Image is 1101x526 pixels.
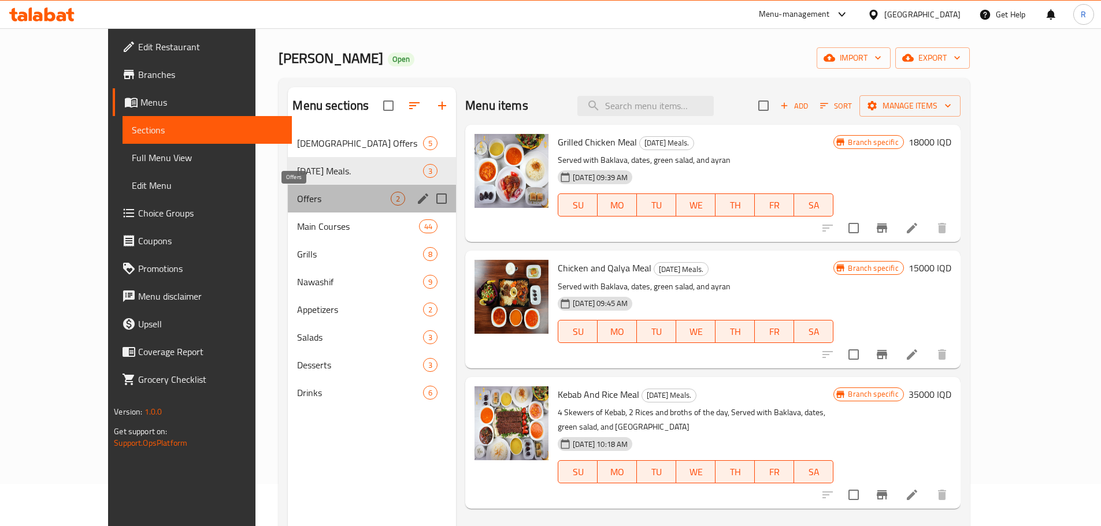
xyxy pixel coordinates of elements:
[297,247,423,261] span: Grills
[113,282,292,310] a: Menu disclaimer
[138,372,283,386] span: Grocery Checklist
[676,460,716,483] button: WE
[841,483,866,507] span: Select to update
[558,279,833,294] p: Served with Baklava, dates, green salad, and ayran
[297,164,423,178] span: [DATE] Meals.
[676,320,716,343] button: WE
[654,263,708,276] span: [DATE] Meals.
[676,193,716,217] button: WE
[654,262,709,276] div: Ramadan Meals.
[759,8,830,21] div: Menu-management
[424,304,437,315] span: 2
[905,348,919,361] a: Edit menu item
[905,221,919,235] a: Edit menu item
[779,99,810,113] span: Add
[424,138,437,149] span: 5
[720,464,750,480] span: TH
[720,197,750,214] span: TH
[639,136,694,150] div: Ramadan Meals.
[642,389,696,402] div: Ramadan Meals.
[388,54,414,64] span: Open
[288,240,456,268] div: Grills8
[138,317,283,331] span: Upsell
[113,227,292,255] a: Coupons
[563,323,593,340] span: SU
[905,488,919,502] a: Edit menu item
[123,144,292,171] a: Full Menu View
[716,193,755,217] button: TH
[113,338,292,365] a: Coverage Report
[423,358,438,372] div: items
[414,190,432,207] button: edit
[681,197,711,214] span: WE
[558,133,637,151] span: Grilled Chicken Meal
[602,464,632,480] span: MO
[598,460,637,483] button: MO
[123,116,292,144] a: Sections
[640,136,694,150] span: [DATE] Meals.
[817,97,855,115] button: Sort
[558,320,598,343] button: SU
[138,68,283,81] span: Branches
[759,464,789,480] span: FR
[423,330,438,344] div: items
[288,185,456,212] div: Offers2edit
[288,351,456,379] div: Desserts3
[132,151,283,165] span: Full Menu View
[759,323,789,340] span: FR
[288,125,456,411] nav: Menu sections
[288,296,456,323] div: Appetizers2
[288,157,456,185] div: [DATE] Meals.3
[813,97,859,115] span: Sort items
[424,360,437,371] span: 3
[720,323,750,340] span: TH
[288,323,456,351] div: Salads3
[568,298,632,309] span: [DATE] 09:45 AM
[388,53,414,66] div: Open
[859,95,961,117] button: Manage items
[799,197,829,214] span: SA
[637,460,676,483] button: TU
[928,214,956,242] button: delete
[297,386,423,400] div: Drinks
[868,341,896,368] button: Branch-specific-item
[423,164,438,178] div: items
[376,94,401,118] span: Select all sections
[642,323,672,340] span: TU
[123,171,292,199] a: Edit Menu
[820,99,852,113] span: Sort
[297,164,423,178] div: Ramadan Meals.
[563,464,593,480] span: SU
[428,92,456,120] button: Add section
[642,197,672,214] span: TU
[297,358,423,372] span: Desserts
[776,97,813,115] button: Add
[474,260,548,334] img: Chicken and Qalya Meal
[799,464,829,480] span: SA
[602,323,632,340] span: MO
[423,275,438,289] div: items
[642,389,696,402] span: [DATE] Meals.
[869,99,951,113] span: Manage items
[799,323,829,340] span: SA
[577,96,714,116] input: search
[716,460,755,483] button: TH
[138,40,283,54] span: Edit Restaurant
[401,92,428,120] span: Sort sections
[558,193,598,217] button: SU
[288,379,456,406] div: Drinks6
[113,255,292,282] a: Promotions
[474,386,548,460] img: Kebab And Rice Meal
[558,153,833,167] p: Served with Baklava, dates, green salad, and ayran
[465,97,528,114] h2: Menu items
[138,289,283,303] span: Menu disclaimer
[843,389,903,400] span: Branch specific
[297,136,423,150] div: Iftar Offers
[755,460,794,483] button: FR
[113,33,292,61] a: Edit Restaurant
[138,345,283,359] span: Coverage Report
[558,405,833,434] p: 4 Skewers of Kebab, 2 Rices and broths of the day, Served with Baklava, dates, green salad, and [...
[681,323,711,340] span: WE
[297,330,423,344] div: Salads
[114,424,167,439] span: Get support on:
